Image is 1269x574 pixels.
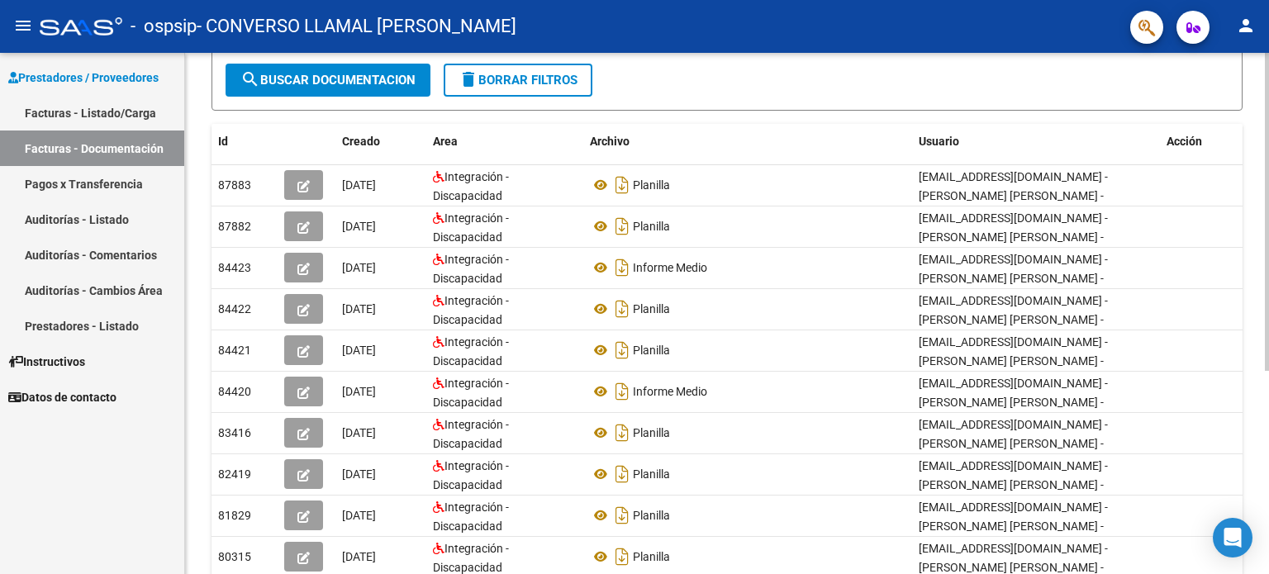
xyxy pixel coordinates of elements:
[919,377,1108,409] span: [EMAIL_ADDRESS][DOMAIN_NAME] - [PERSON_NAME] [PERSON_NAME] -
[1236,16,1256,36] mat-icon: person
[342,178,376,192] span: [DATE]
[433,211,509,244] span: Integración - Discapacidad
[218,550,251,563] span: 80315
[342,385,376,398] span: [DATE]
[912,124,1160,159] datatable-header-cell: Usuario
[8,69,159,87] span: Prestadores / Proveedores
[211,124,278,159] datatable-header-cell: Id
[218,135,228,148] span: Id
[218,509,251,522] span: 81829
[611,378,633,405] i: Descargar documento
[611,172,633,198] i: Descargar documento
[240,69,260,89] mat-icon: search
[13,16,33,36] mat-icon: menu
[218,261,251,274] span: 84423
[433,459,509,491] span: Integración - Discapacidad
[1213,518,1252,557] div: Open Intercom Messenger
[8,353,85,371] span: Instructivos
[218,344,251,357] span: 84421
[426,124,583,159] datatable-header-cell: Area
[131,8,197,45] span: - ospsip
[919,170,1108,202] span: [EMAIL_ADDRESS][DOMAIN_NAME] - [PERSON_NAME] [PERSON_NAME] -
[433,253,509,285] span: Integración - Discapacidad
[919,211,1108,244] span: [EMAIL_ADDRESS][DOMAIN_NAME] - [PERSON_NAME] [PERSON_NAME] -
[433,170,509,202] span: Integración - Discapacidad
[633,426,670,439] span: Planilla
[583,124,912,159] datatable-header-cell: Archivo
[633,302,670,315] span: Planilla
[433,418,509,450] span: Integración - Discapacidad
[611,254,633,281] i: Descargar documento
[919,294,1108,326] span: [EMAIL_ADDRESS][DOMAIN_NAME] - [PERSON_NAME] [PERSON_NAME] -
[433,377,509,409] span: Integración - Discapacidad
[342,135,380,148] span: Creado
[611,461,633,487] i: Descargar documento
[919,135,959,148] span: Usuario
[342,426,376,439] span: [DATE]
[342,509,376,522] span: [DATE]
[240,73,416,88] span: Buscar Documentacion
[433,294,509,326] span: Integración - Discapacidad
[919,253,1108,285] span: [EMAIL_ADDRESS][DOMAIN_NAME] - [PERSON_NAME] [PERSON_NAME] -
[633,178,670,192] span: Planilla
[218,385,251,398] span: 84420
[218,426,251,439] span: 83416
[218,178,251,192] span: 87883
[335,124,426,159] datatable-header-cell: Creado
[633,220,670,233] span: Planilla
[633,385,707,398] span: Informe Medio
[611,502,633,529] i: Descargar documento
[459,73,577,88] span: Borrar Filtros
[919,459,1108,491] span: [EMAIL_ADDRESS][DOMAIN_NAME] - [PERSON_NAME] [PERSON_NAME] -
[633,550,670,563] span: Planilla
[197,8,516,45] span: - CONVERSO LLAMAL [PERSON_NAME]
[342,550,376,563] span: [DATE]
[611,420,633,446] i: Descargar documento
[342,220,376,233] span: [DATE]
[342,467,376,481] span: [DATE]
[459,69,478,89] mat-icon: delete
[342,344,376,357] span: [DATE]
[444,64,592,97] button: Borrar Filtros
[611,213,633,240] i: Descargar documento
[633,261,707,274] span: Informe Medio
[342,302,376,315] span: [DATE]
[919,500,1108,533] span: [EMAIL_ADDRESS][DOMAIN_NAME] - [PERSON_NAME] [PERSON_NAME] -
[218,302,251,315] span: 84422
[611,296,633,322] i: Descargar documento
[611,543,633,570] i: Descargar documento
[1167,135,1202,148] span: Acción
[633,344,670,357] span: Planilla
[611,337,633,363] i: Descargar documento
[226,64,430,97] button: Buscar Documentacion
[433,542,509,574] span: Integración - Discapacidad
[218,467,251,481] span: 82419
[919,542,1108,574] span: [EMAIL_ADDRESS][DOMAIN_NAME] - [PERSON_NAME] [PERSON_NAME] -
[633,467,670,481] span: Planilla
[433,500,509,533] span: Integración - Discapacidad
[433,335,509,368] span: Integración - Discapacidad
[218,220,251,233] span: 87882
[919,418,1108,450] span: [EMAIL_ADDRESS][DOMAIN_NAME] - [PERSON_NAME] [PERSON_NAME] -
[433,135,458,148] span: Area
[1160,124,1243,159] datatable-header-cell: Acción
[633,509,670,522] span: Planilla
[919,335,1108,368] span: [EMAIL_ADDRESS][DOMAIN_NAME] - [PERSON_NAME] [PERSON_NAME] -
[8,388,116,406] span: Datos de contacto
[590,135,630,148] span: Archivo
[342,261,376,274] span: [DATE]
